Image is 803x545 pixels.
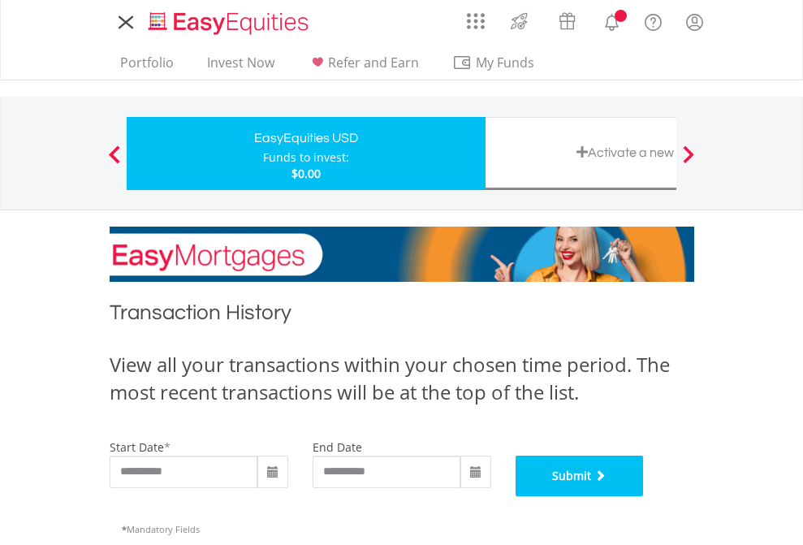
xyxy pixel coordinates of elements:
[145,10,315,37] img: EasyEquities_Logo.png
[543,4,591,34] a: Vouchers
[674,4,715,40] a: My Profile
[114,54,180,80] a: Portfolio
[313,439,362,455] label: end date
[122,523,200,535] span: Mandatory Fields
[672,154,705,170] button: Next
[328,54,419,71] span: Refer and Earn
[142,4,315,37] a: Home page
[110,227,694,282] img: EasyMortage Promotion Banner
[110,351,694,407] div: View all your transactions within your chosen time period. The most recent transactions will be a...
[632,4,674,37] a: FAQ's and Support
[591,4,632,37] a: Notifications
[456,4,495,30] a: AppsGrid
[136,127,476,149] div: EasyEquities USD
[301,54,425,80] a: Refer and Earn
[201,54,281,80] a: Invest Now
[516,456,644,496] button: Submit
[110,439,164,455] label: start date
[263,149,349,166] div: Funds to invest:
[98,154,131,170] button: Previous
[452,52,559,73] span: My Funds
[110,298,694,335] h1: Transaction History
[291,166,321,181] span: $0.00
[506,8,533,34] img: thrive-v2.svg
[554,8,581,34] img: vouchers-v2.svg
[467,12,485,30] img: grid-menu-icon.svg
